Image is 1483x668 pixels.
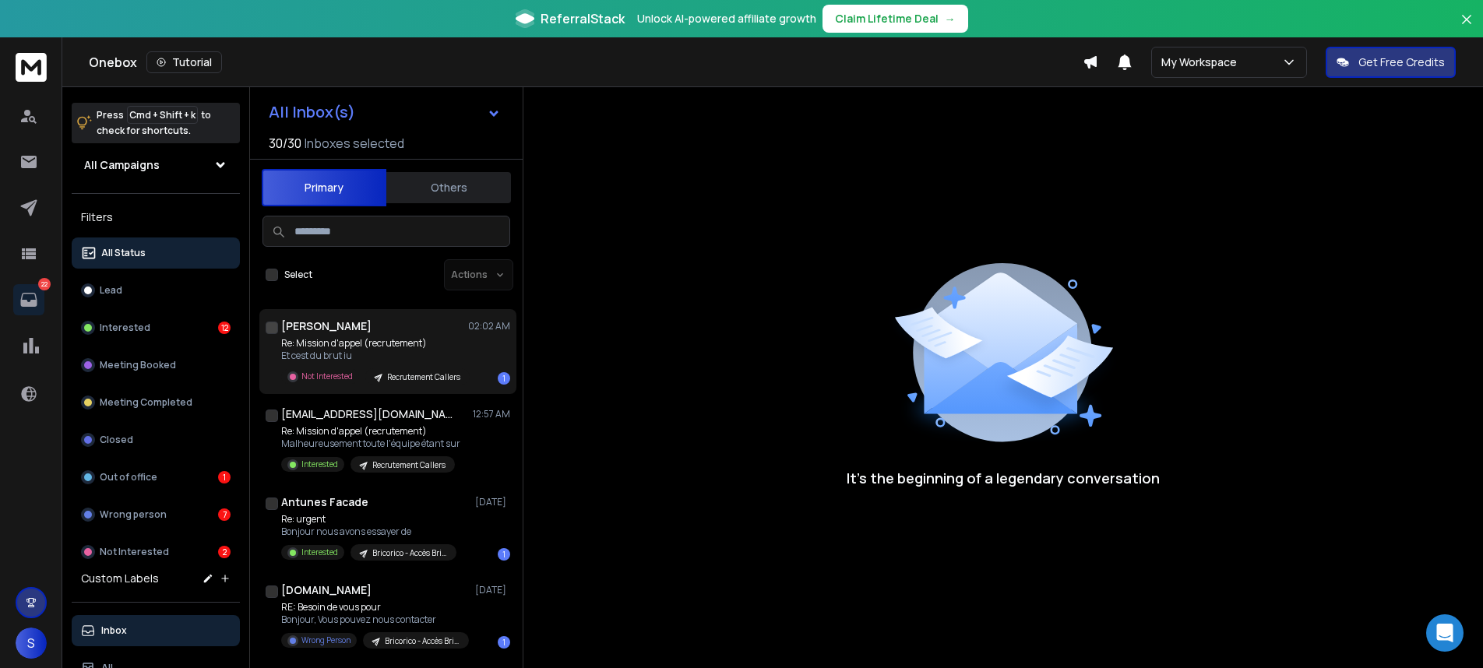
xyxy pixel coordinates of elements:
[281,614,468,626] p: Bonjour, Vous pouvez nous contacter
[72,350,240,381] button: Meeting Booked
[475,584,510,596] p: [DATE]
[386,171,511,205] button: Others
[372,459,446,471] p: Recrutement Callers
[127,106,198,124] span: Cmd + Shift + k
[281,438,460,450] p: Malheureusement toute l'équipe étant sur
[945,11,956,26] span: →
[301,371,353,382] p: Not Interested
[13,284,44,315] a: 22
[262,169,386,206] button: Primary
[498,372,510,385] div: 1
[38,278,51,290] p: 22
[281,513,456,526] p: Re: urgent
[100,508,167,521] p: Wrong person
[1426,614,1464,652] div: Open Intercom Messenger
[1358,54,1445,70] p: Get Free Credits
[72,462,240,493] button: Out of office1
[84,157,160,173] h1: All Campaigns
[637,11,816,26] p: Unlock AI-powered affiliate growth
[1457,9,1477,47] button: Close banner
[218,322,231,334] div: 12
[387,371,460,383] p: Recrutement Callers
[72,312,240,343] button: Interested12
[269,104,355,120] h1: All Inbox(s)
[269,134,301,153] span: 30 / 30
[100,471,157,483] p: Out of office
[72,387,240,418] button: Meeting Completed
[847,467,1160,489] p: It’s the beginning of a legendary conversation
[16,628,47,659] button: S
[72,499,240,530] button: Wrong person7
[284,269,312,281] label: Select
[72,237,240,269] button: All Status
[72,149,240,181] button: All Campaigns
[281,601,468,614] p: RE: Besoin de vous pour
[301,547,338,558] p: Interested
[385,635,460,647] p: Bricorico - Accès Brico+
[541,9,625,28] span: ReferralStack
[101,247,146,259] p: All Status
[72,206,240,228] h3: Filters
[97,107,211,139] p: Press to check for shortcuts.
[301,459,338,470] p: Interested
[281,582,372,598] h1: [DOMAIN_NAME]
[281,406,453,422] h1: [EMAIL_ADDRESS][DOMAIN_NAME]
[301,635,350,646] p: Wrong Person
[100,434,133,446] p: Closed
[100,359,176,371] p: Meeting Booked
[281,318,372,334] h1: [PERSON_NAME]
[101,624,127,637] p: Inbox
[256,97,513,128] button: All Inbox(s)
[72,275,240,306] button: Lead
[100,546,169,558] p: Not Interested
[146,51,222,73] button: Tutorial
[823,5,968,33] button: Claim Lifetime Deal→
[72,615,240,646] button: Inbox
[100,322,150,334] p: Interested
[281,337,468,350] p: Re: Mission d'appel (recrutement)
[281,526,456,538] p: Bonjour nous avons essayer de
[372,547,447,559] p: Bricorico - Accès Brico+
[218,471,231,483] div: 1
[72,424,240,455] button: Closed
[100,284,122,297] p: Lead
[1326,47,1456,78] button: Get Free Credits
[100,396,192,409] p: Meeting Completed
[1161,54,1243,70] p: My Workspace
[72,536,240,568] button: Not Interested2
[473,408,510,420] p: 12:57 AM
[305,134,404,153] h3: Inboxes selected
[281,425,460,438] p: Re: Mission d'appel (recrutement)
[468,320,510,332] p: 02:02 AM
[281,350,468,362] p: Et cest du brut iu
[89,51,1083,73] div: Onebox
[498,636,510,649] div: 1
[218,508,231,521] div: 7
[475,496,510,508] p: [DATE]
[498,548,510,561] div: 1
[281,494,368,510] h1: Antunes Facade
[81,571,159,586] h3: Custom Labels
[218,546,231,558] div: 2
